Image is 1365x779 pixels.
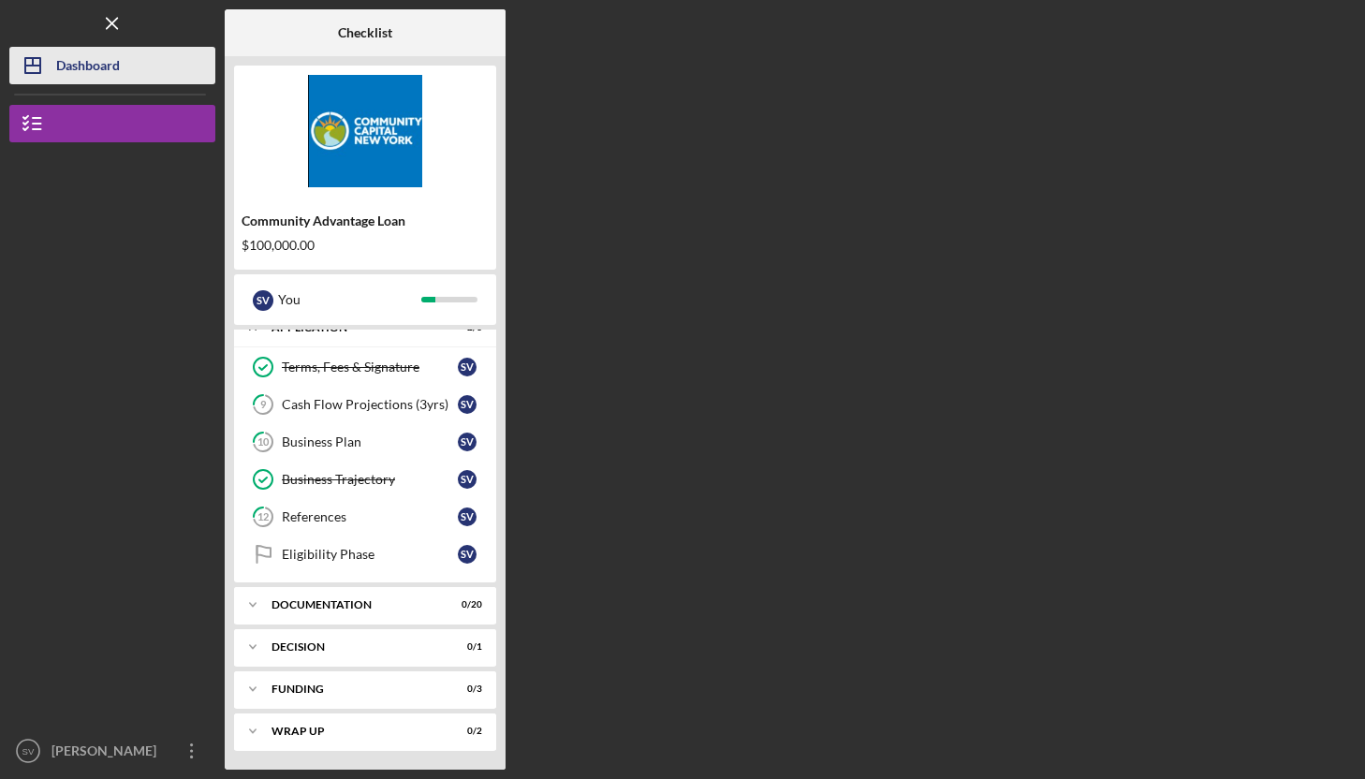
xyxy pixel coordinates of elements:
[458,470,477,489] div: S V
[448,683,482,695] div: 0 / 3
[338,25,392,40] b: Checklist
[243,348,487,386] a: Terms, Fees & SignatureSV
[278,284,421,316] div: You
[242,213,489,228] div: Community Advantage Loan
[282,509,458,524] div: References
[242,238,489,253] div: $100,000.00
[9,47,215,84] button: Dashboard
[448,726,482,737] div: 0 / 2
[243,461,487,498] a: Business TrajectorySV
[260,399,267,411] tspan: 9
[448,599,482,610] div: 0 / 20
[282,547,458,562] div: Eligibility Phase
[458,358,477,376] div: S V
[243,536,487,573] a: Eligibility PhaseSV
[282,360,458,375] div: Terms, Fees & Signature
[458,395,477,414] div: S V
[272,726,435,737] div: Wrap up
[47,732,169,774] div: [PERSON_NAME]
[253,290,273,311] div: S V
[243,498,487,536] a: 12ReferencesSV
[22,746,35,757] text: SV
[257,436,270,448] tspan: 10
[272,641,435,653] div: Decision
[458,507,477,526] div: S V
[234,75,496,187] img: Product logo
[282,397,458,412] div: Cash Flow Projections (3yrs)
[56,47,120,89] div: Dashboard
[272,599,435,610] div: Documentation
[282,472,458,487] div: Business Trajectory
[257,511,269,523] tspan: 12
[282,434,458,449] div: Business Plan
[9,732,215,770] button: SV[PERSON_NAME]
[243,423,487,461] a: 10Business PlanSV
[448,641,482,653] div: 0 / 1
[272,683,435,695] div: Funding
[458,545,477,564] div: S V
[243,386,487,423] a: 9Cash Flow Projections (3yrs)SV
[458,433,477,451] div: S V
